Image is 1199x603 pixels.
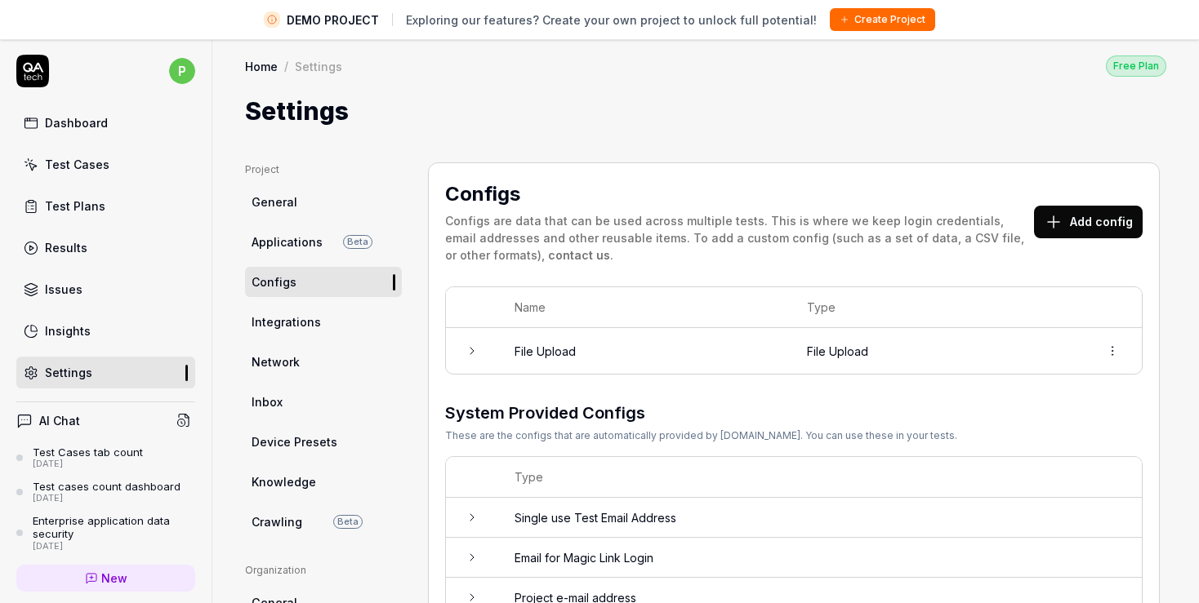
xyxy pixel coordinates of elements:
[245,267,402,297] a: Configs
[245,387,402,417] a: Inbox
[33,493,181,504] div: [DATE]
[498,498,1142,538] td: Single use Test Email Address
[245,563,402,578] div: Organization
[33,446,143,459] div: Test Cases tab count
[45,364,92,381] div: Settings
[548,248,610,262] a: contact us
[445,180,1034,209] h2: Configs
[287,11,379,29] span: DEMO PROJECT
[445,401,957,425] h3: System Provided Configs
[245,162,402,177] div: Project
[252,233,323,251] span: Applications
[45,239,87,256] div: Results
[16,565,195,592] a: New
[245,307,402,337] a: Integrations
[33,541,195,552] div: [DATE]
[33,459,143,470] div: [DATE]
[1034,206,1143,238] button: Add config
[45,281,82,298] div: Issues
[295,58,342,74] div: Settings
[16,107,195,139] a: Dashboard
[16,480,195,504] a: Test cases count dashboard[DATE]
[252,433,337,450] span: Device Presets
[16,273,195,305] a: Issues
[16,446,195,470] a: Test Cases tab count[DATE]
[343,235,372,249] span: Beta
[445,428,957,443] div: These are the configs that are automatically provided by [DOMAIN_NAME]. You can use these in your...
[245,467,402,497] a: Knowledge
[245,347,402,377] a: Network
[252,393,283,410] span: Inbox
[791,287,1083,328] th: Type
[245,227,402,257] a: ApplicationsBeta
[16,315,195,347] a: Insights
[252,353,300,370] span: Network
[498,287,791,328] th: Name
[245,58,278,74] a: Home
[445,212,1034,264] div: Configs are data that can be used across multiple tests. This is where we keep login credentials,...
[45,322,91,339] div: Insights
[830,8,935,31] button: Create Project
[252,273,296,290] span: Configs
[333,515,363,529] span: Beta
[1106,55,1166,77] button: Free Plan
[406,11,817,29] span: Exploring our features? Create your own project to unlock full potential!
[45,197,105,215] div: Test Plans
[245,187,402,217] a: General
[252,193,297,211] span: General
[16,514,195,552] a: Enterprise application data security[DATE]
[284,58,288,74] div: /
[16,232,195,264] a: Results
[245,427,402,457] a: Device Presets
[16,357,195,388] a: Settings
[33,480,181,493] div: Test cases count dashboard
[252,513,302,530] span: Crawling
[245,93,349,130] h1: Settings
[1106,55,1166,77] div: Free Plan
[498,457,1142,498] th: Type
[169,58,195,84] span: p
[791,328,1083,374] td: File Upload
[498,538,1142,578] td: Email for Magic Link Login
[45,156,109,173] div: Test Cases
[245,507,402,537] a: CrawlingBeta
[498,328,791,374] td: File Upload
[16,149,195,180] a: Test Cases
[252,473,316,490] span: Knowledge
[101,570,127,587] span: New
[16,190,195,222] a: Test Plans
[252,313,321,330] span: Integrations
[39,412,80,429] h4: AI Chat
[169,55,195,87] button: p
[33,514,195,541] div: Enterprise application data security
[45,114,108,131] div: Dashboard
